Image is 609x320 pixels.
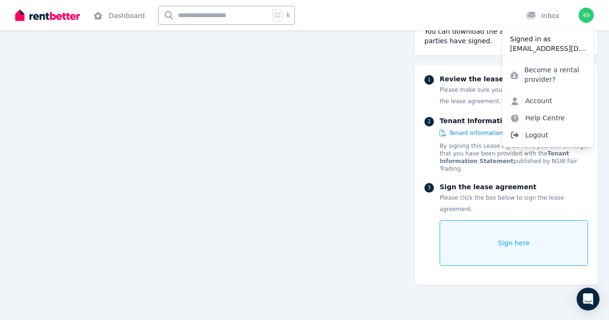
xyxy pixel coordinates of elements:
a: Help Centre [502,109,572,126]
p: Tenant Information Statement [440,116,588,126]
span: k [286,11,290,19]
div: Open Intercom Messenger [577,288,599,310]
span: Please click the box below to sign the lease agreement. [440,194,564,213]
p: Review the lease agreement [440,74,588,84]
span: Logout [502,126,594,144]
p: [EMAIL_ADDRESS][DOMAIN_NAME] [510,44,586,53]
div: You can download the agreement once all parties have signed. [424,27,588,46]
span: Please make sure you carefully review all details of the lease agreement. [440,87,586,105]
p: Signed in as [510,34,586,44]
a: Account [502,92,560,109]
p: By signing this Lease Agreement, you acknowledge that you have been provided with the published b... [440,142,588,173]
div: 2 [424,117,434,126]
div: 1 [424,75,434,85]
p: Sign the lease agreement [440,182,588,192]
span: Sign here [498,238,530,248]
div: 3 [424,183,434,193]
a: Tenant Information Statement [440,129,535,137]
div: Inbox [526,11,560,20]
a: Become a rental provider? [502,61,594,88]
img: RentBetter [15,8,80,22]
span: Tenant Information Statement [449,129,535,137]
img: 49yxzhang@gmail.com [579,8,594,23]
